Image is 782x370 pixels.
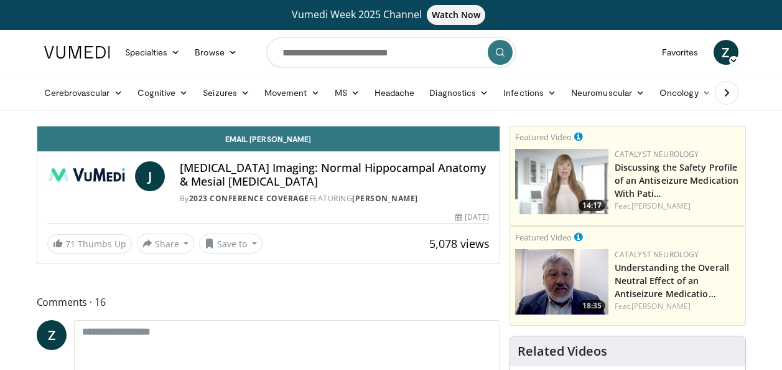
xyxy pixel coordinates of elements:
[352,193,418,204] a: [PERSON_NAME]
[327,80,367,105] a: MS
[47,234,132,254] a: 71 Thumbs Up
[189,193,309,204] a: 2023 Conference Coverage
[195,80,257,105] a: Seizures
[37,80,130,105] a: Cerebrovascular
[631,201,691,211] a: [PERSON_NAME]
[579,300,605,311] span: 18:35
[257,80,327,105] a: Movement
[130,80,196,105] a: Cognitive
[579,200,605,211] span: 14:17
[714,40,738,65] a: Z
[267,37,516,67] input: Search topics, interventions
[180,193,490,204] div: By FEATURING
[496,80,564,105] a: Infections
[615,149,699,159] a: Catalyst Neurology
[37,320,67,350] a: Z
[654,40,706,65] a: Favorites
[429,236,490,251] span: 5,078 views
[518,344,607,359] h4: Related Videos
[199,234,263,254] button: Save to
[652,80,719,105] a: Oncology
[422,80,496,105] a: Diagnostics
[615,249,699,260] a: Catalyst Neurology
[65,238,75,250] span: 71
[615,201,740,212] div: Feat.
[427,5,486,25] span: Watch Now
[44,46,110,59] img: VuMedi Logo
[515,249,608,315] a: 18:35
[564,80,652,105] a: Neuromuscular
[455,212,489,223] div: [DATE]
[187,40,244,65] a: Browse
[631,301,691,311] a: [PERSON_NAME]
[46,5,737,25] a: Vumedi Week 2025 ChannelWatch Now
[137,234,195,254] button: Share
[615,262,730,300] a: Understanding the Overall Neutral Effect of an Antiseizure Medicatio…
[515,149,608,214] a: 14:17
[515,232,572,243] small: Featured Video
[47,161,130,191] img: 2023 Conference Coverage
[515,249,608,315] img: 01bfc13d-03a0-4cb7-bbaa-2eb0a1ecb046.png.150x105_q85_crop-smart_upscale.jpg
[135,161,165,191] a: J
[37,294,500,310] span: Comments 16
[615,161,739,199] a: Discussing the Safety Profile of an Antiseizure Medication With Pati…
[292,7,491,21] span: Vumedi Week 2025 Channel
[180,161,490,188] h4: [MEDICAL_DATA] Imaging: Normal Hippocampal Anatomy & Mesial [MEDICAL_DATA]
[37,126,500,151] a: Email [PERSON_NAME]
[118,40,188,65] a: Specialties
[367,80,422,105] a: Headache
[515,149,608,214] img: c23d0a25-a0b6-49e6-ba12-869cdc8b250a.png.150x105_q85_crop-smart_upscale.jpg
[515,131,572,143] small: Featured Video
[615,301,740,312] div: Feat.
